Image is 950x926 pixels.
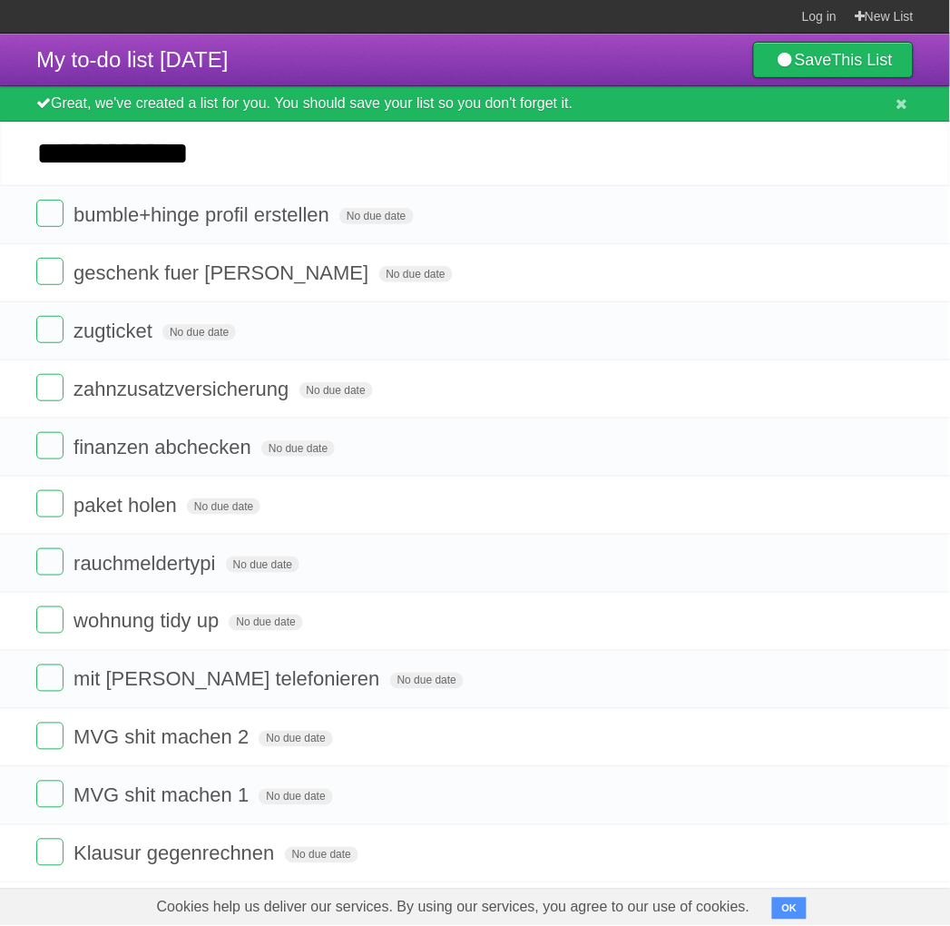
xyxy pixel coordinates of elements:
[73,726,253,749] span: MVG shit machen 2
[772,898,808,920] button: OK
[36,258,64,285] label: Done
[36,548,64,576] label: Done
[36,374,64,401] label: Done
[36,316,64,343] label: Done
[73,668,384,691] span: mit [PERSON_NAME] telefonieren
[339,208,413,224] span: No due date
[379,266,453,282] span: No due date
[73,784,253,807] span: MVG shit machen 1
[73,552,220,575] span: rauchmeldertypi
[73,610,223,633] span: wohnung tidy up
[832,51,893,69] b: This List
[36,781,64,808] label: Done
[36,432,64,459] label: Done
[390,673,464,689] span: No due date
[299,382,373,399] span: No due date
[36,839,64,866] label: Done
[229,615,302,631] span: No due date
[259,731,332,747] span: No due date
[73,320,157,342] span: zugticket
[73,436,256,458] span: finanzen abchecken
[285,847,358,863] span: No due date
[139,890,769,926] span: Cookies help us deliver our services. By using our services, you agree to our use of cookies.
[73,203,334,226] span: bumble+hinge profil erstellen
[226,557,299,573] span: No due date
[36,606,64,634] label: Done
[187,498,260,515] span: No due date
[73,378,293,400] span: zahnzusatzversicherung
[73,494,181,517] span: paket holen
[753,42,914,78] a: SaveThis List
[73,261,373,284] span: geschenk fuer [PERSON_NAME]
[36,200,64,227] label: Done
[36,723,64,750] label: Done
[36,665,64,692] label: Done
[73,842,279,865] span: Klausur gegenrechnen
[162,324,236,340] span: No due date
[259,789,332,805] span: No due date
[261,440,335,457] span: No due date
[36,490,64,517] label: Done
[36,47,229,72] span: My to-do list [DATE]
